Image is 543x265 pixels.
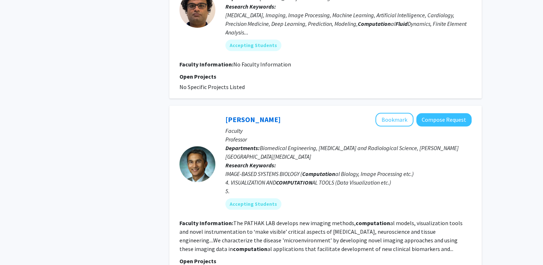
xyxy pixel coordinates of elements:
[225,144,459,160] span: Biomedical Engineering, [MEDICAL_DATA] and Radiological Science, [PERSON_NAME][GEOGRAPHIC_DATA][M...
[179,219,463,252] fg-read-more: The PATHAK LAB develops new imaging methods, al models, visualization tools and novel instrumenta...
[233,61,291,68] span: No Faculty Information
[179,72,472,81] p: Open Projects
[225,3,276,10] b: Research Keywords:
[356,219,390,227] b: computation
[233,245,267,252] b: computation
[395,20,408,27] b: Fluid
[225,11,472,37] div: [MEDICAL_DATA], Imaging, Image Processing, Machine Learning, Artificial Intelligence, Cardiology,...
[225,39,281,51] mat-chip: Accepting Students
[225,144,260,152] b: Departments:
[225,198,281,210] mat-chip: Accepting Students
[225,162,276,169] b: Research Keywords:
[225,135,472,144] p: Professor
[5,233,31,260] iframe: Chat
[276,179,312,186] b: COMPUTATION
[358,20,391,27] b: Computation
[302,170,335,177] b: Computation
[179,61,233,68] b: Faculty Information:
[179,219,233,227] b: Faculty Information:
[225,169,472,195] div: IMAGE-BASED SYSTEMS BIOLOGY ( al Biology, Image Processing etc.) 4. VISUALIZATION AND AL TOOLS (D...
[375,113,413,126] button: Add Arvind Pathak to Bookmarks
[179,83,245,90] span: No Specific Projects Listed
[225,115,281,124] a: [PERSON_NAME]
[416,113,472,126] button: Compose Request to Arvind Pathak
[225,126,472,135] p: Faculty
